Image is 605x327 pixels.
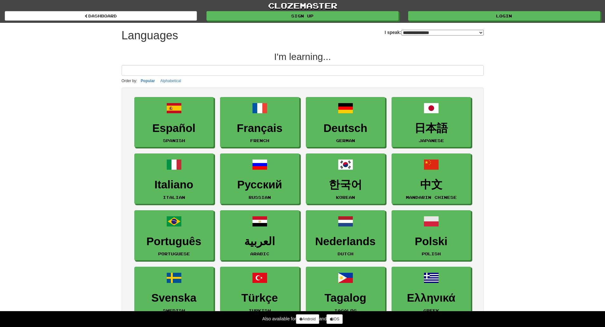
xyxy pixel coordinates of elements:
a: РусскийRussian [220,154,299,204]
a: NederlandsDutch [306,210,385,261]
h3: Ελληνικά [395,292,467,304]
small: Korean [336,195,355,199]
a: Sign up [206,11,399,21]
small: French [250,138,269,143]
select: I speak: [401,30,484,36]
small: Swedish [163,308,185,313]
a: 日本語Japanese [392,97,471,147]
h3: Türkçe [224,292,296,304]
small: Dutch [338,252,353,256]
small: Greek [423,308,439,313]
small: Order by: [122,79,138,83]
a: ΕλληνικάGreek [392,267,471,317]
button: Alphabetical [158,77,183,84]
a: TagalogTagalog [306,267,385,317]
button: Popular [139,77,157,84]
a: iOS [326,314,343,324]
a: EspañolSpanish [134,97,214,147]
h3: Español [138,122,210,134]
a: 中文Mandarin Chinese [392,154,471,204]
h1: Languages [122,29,178,42]
a: FrançaisFrench [220,97,299,147]
a: SvenskaSwedish [134,267,214,317]
h3: Tagalog [309,292,382,304]
small: Spanish [163,138,185,143]
h3: Nederlands [309,235,382,248]
h3: Português [138,235,210,248]
h3: Svenska [138,292,210,304]
small: Japanese [419,138,444,143]
h3: العربية [224,235,296,248]
h2: I'm learning... [122,51,484,62]
h3: 中文 [395,179,467,191]
small: Turkish [249,308,271,313]
a: Login [408,11,600,21]
small: Italian [163,195,185,199]
a: PortuguêsPortuguese [134,210,214,261]
h3: Polski [395,235,467,248]
h3: Italiano [138,179,210,191]
label: I speak: [385,29,483,36]
small: Mandarin Chinese [406,195,457,199]
h3: Deutsch [309,122,382,134]
h3: Русский [224,179,296,191]
small: German [336,138,355,143]
a: PolskiPolish [392,210,471,261]
a: Android [296,314,319,324]
a: dashboard [5,11,197,21]
h3: 한국어 [309,179,382,191]
small: Tagalog [334,308,357,313]
h3: Français [224,122,296,134]
small: Polish [422,252,441,256]
a: العربيةArabic [220,210,299,261]
a: 한국어Korean [306,154,385,204]
a: ItalianoItalian [134,154,214,204]
h3: 日本語 [395,122,467,134]
small: Arabic [250,252,269,256]
small: Russian [249,195,271,199]
small: Portuguese [158,252,190,256]
a: TürkçeTurkish [220,267,299,317]
a: DeutschGerman [306,97,385,147]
